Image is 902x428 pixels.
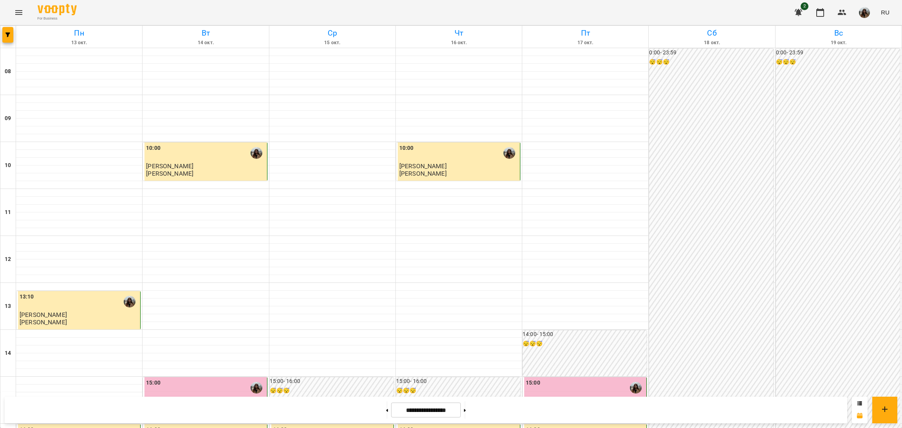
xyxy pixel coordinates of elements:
h6: 😴😴😴 [523,340,647,348]
h6: 18 окт. [650,39,774,47]
span: [PERSON_NAME] [146,162,193,170]
span: For Business [38,16,77,21]
button: RU [878,5,893,20]
h6: 😴😴😴 [649,58,773,67]
span: 2 [801,2,808,10]
label: 13:10 [20,293,34,301]
label: 10:00 [399,144,414,153]
img: Voopty Logo [38,4,77,15]
h6: Пн [17,27,141,39]
label: 15:00 [146,379,161,387]
img: Анна Рожнятовська [630,382,642,394]
h6: 11 [5,208,11,217]
h6: Вт [144,27,267,39]
h6: 😴😴😴 [396,387,520,395]
img: Анна Рожнятовська [251,382,262,394]
button: Menu [9,3,28,22]
h6: 16 окт. [397,39,521,47]
h6: 14 окт. [144,39,267,47]
span: [PERSON_NAME] [20,311,67,318]
h6: 17 окт. [523,39,647,47]
h6: Ср [271,27,394,39]
img: Анна Рожнятовська [124,296,135,308]
p: [PERSON_NAME] [399,170,447,177]
h6: 15 окт. [271,39,394,47]
h6: 0:00 - 23:59 [776,49,900,57]
h6: Вс [777,27,900,39]
h6: 15:00 - 16:00 [396,377,520,386]
h6: Чт [397,27,521,39]
p: [PERSON_NAME] [20,319,67,325]
h6: 😴😴😴 [270,387,394,395]
h6: 10 [5,161,11,170]
img: cf3ea0a0c680b25cc987e5e4629d86f3.jpg [859,7,870,18]
h6: 15:00 - 16:00 [270,377,394,386]
label: 10:00 [146,144,161,153]
h6: 0:00 - 23:59 [649,49,773,57]
p: [PERSON_NAME] [146,170,193,177]
img: Анна Рожнятовська [503,147,515,159]
h6: 😴😴😴 [776,58,900,67]
h6: 13 [5,302,11,311]
h6: Сб [650,27,774,39]
h6: 09 [5,114,11,123]
h6: 14:00 - 15:00 [523,330,647,339]
h6: 13 окт. [17,39,141,47]
h6: Пт [523,27,647,39]
label: 15:00 [526,379,540,387]
img: Анна Рожнятовська [251,147,262,159]
h6: 12 [5,255,11,264]
span: RU [881,8,889,16]
span: [PERSON_NAME] [399,162,447,170]
h6: 19 окт. [777,39,900,47]
h6: 08 [5,67,11,76]
h6: 14 [5,349,11,358]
